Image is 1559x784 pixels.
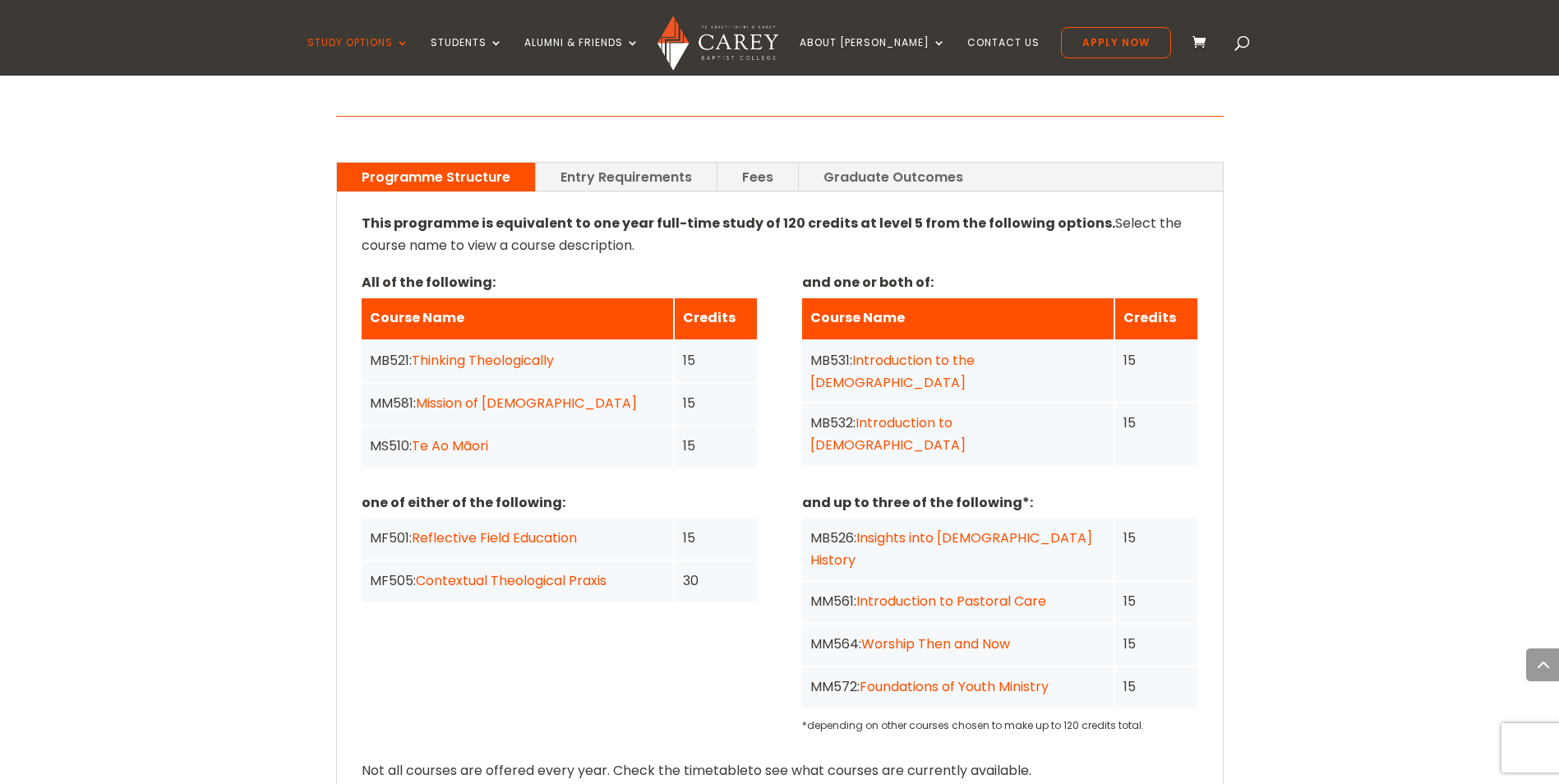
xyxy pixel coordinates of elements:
div: MB531: [810,349,1105,394]
p: and one or both of: [802,271,1197,293]
div: 15 [683,527,749,549]
div: 15 [1123,633,1189,655]
a: Fees [717,163,798,191]
a: Thinking Theologically [412,351,554,370]
div: 30 [683,570,749,592]
div: MM572: [810,676,1105,698]
p: and up to three of the following*: [802,491,1197,514]
div: 15 [683,435,749,457]
p: Select the course name to view a course description. [362,212,1198,270]
a: Programme Structure [337,163,535,191]
img: Carey Baptist College [657,16,778,71]
a: Contextual Theological Praxis [416,571,607,590]
a: Te Ao Māori [412,436,488,455]
strong: This programme is equivalent to one year full-time study of 120 credits at level 5 from the follo... [362,214,1115,233]
a: Reflective Field Education [412,528,577,547]
div: MF501: [370,527,665,549]
div: 15 [1123,676,1189,698]
div: Course Name [370,307,665,329]
a: Introduction to the [DEMOGRAPHIC_DATA] [810,351,975,392]
div: MB526: [810,527,1105,571]
span: to see what courses are currently available. [748,761,1031,780]
div: Credits [1123,307,1189,329]
a: About [PERSON_NAME] [800,37,946,76]
a: Worship Then and Now [861,634,1010,653]
a: Study Options [307,37,409,76]
a: Introduction to Pastoral Care [856,592,1046,611]
a: Students [431,37,503,76]
div: Course Name [810,307,1105,329]
div: 15 [683,392,749,414]
a: Insights into [DEMOGRAPHIC_DATA] History [810,528,1092,570]
div: 15 [1123,590,1189,612]
div: MB521: [370,349,665,371]
div: 15 [683,349,749,371]
a: Entry Requirements [536,163,717,191]
a: Alumni & Friends [524,37,639,76]
p: one of either of the following: [362,491,757,514]
a: Apply Now [1061,27,1171,58]
div: Credits [683,307,749,329]
div: MM581: [370,392,665,414]
div: 15 [1123,412,1189,434]
div: MF505: [370,570,665,592]
a: Graduate Outcomes [799,163,988,191]
a: Mission of [DEMOGRAPHIC_DATA] [416,394,637,413]
div: 15 [1123,527,1189,549]
div: MB532: [810,412,1105,456]
div: MM564: [810,633,1105,655]
div: MS510: [370,435,665,457]
div: MM561: [810,590,1105,612]
a: Contact Us [967,37,1040,76]
p: *depending on other courses chosen to make up to 120 credits total. [802,714,1197,736]
a: Foundations of Youth Ministry [860,677,1049,696]
div: 15 [1123,349,1189,371]
p: All of the following: [362,271,757,293]
a: Introduction to [DEMOGRAPHIC_DATA] [810,413,966,454]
